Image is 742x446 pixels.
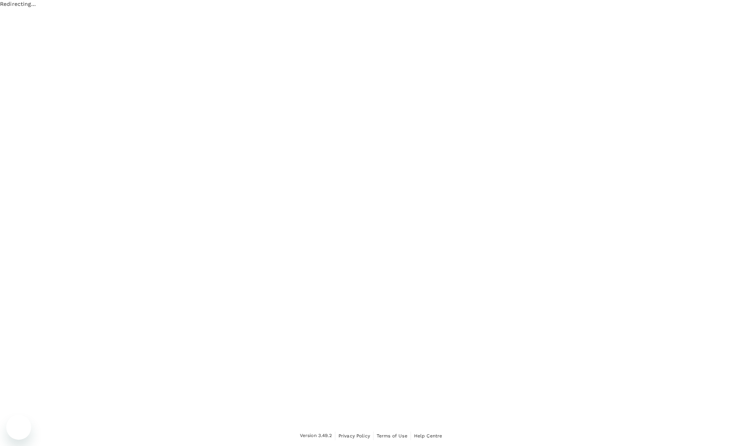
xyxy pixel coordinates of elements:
span: Help Centre [414,433,442,439]
a: Terms of Use [377,432,407,440]
a: Privacy Policy [338,432,370,440]
a: Help Centre [414,432,442,440]
span: Terms of Use [377,433,407,439]
span: Version 3.49.2 [300,432,332,440]
span: Privacy Policy [338,433,370,439]
iframe: Button to launch messaging window [6,415,31,440]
